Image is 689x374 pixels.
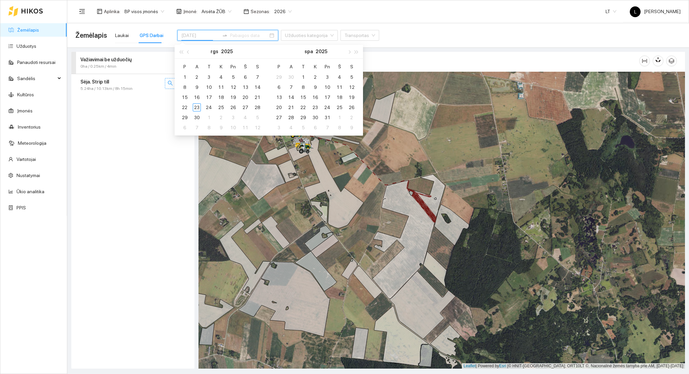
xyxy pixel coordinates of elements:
div: 30 [287,73,295,81]
th: S [251,61,263,72]
td: 2025-09-22 [179,102,191,112]
td: 2025-10-25 [333,102,346,112]
td: 2025-10-29 [297,112,309,123]
div: 4 [287,124,295,132]
div: 3 [323,73,331,81]
div: 12 [253,124,261,132]
div: 27 [241,103,249,111]
button: 2025 [221,45,233,58]
td: 2025-10-02 [215,112,227,123]
strong: Sėja. Strip till [80,79,109,84]
a: Užduotys [16,43,36,49]
span: to [222,33,227,38]
span: Sandėlis [17,72,56,85]
td: 2025-10-21 [285,102,297,112]
div: 5 [229,73,237,81]
div: 8 [181,83,189,91]
div: 1 [299,73,307,81]
div: 5 [348,73,356,81]
td: 2025-10-11 [333,82,346,92]
td: 2025-10-01 [203,112,215,123]
div: Sėja. Strip till5.24ha / 10.13km / 8h 15minsearcheye [71,74,194,96]
td: 2025-09-25 [215,102,227,112]
a: Ūkio analitika [16,189,44,194]
span: search [168,80,173,87]
button: rgs [211,45,218,58]
span: Arsėta ŽŪB [202,6,231,16]
div: 9 [311,83,319,91]
td: 2025-09-03 [203,72,215,82]
td: 2025-10-19 [346,92,358,102]
td: 2025-10-01 [297,72,309,82]
span: LT [606,6,616,16]
div: 15 [181,93,189,101]
a: Kultūros [17,92,34,97]
span: | [507,364,508,368]
div: 8 [335,124,343,132]
td: 2025-10-17 [321,92,333,102]
span: [PERSON_NAME] [630,9,681,14]
td: 2025-09-06 [239,72,251,82]
td: 2025-10-11 [239,123,251,133]
div: 1 [205,113,213,122]
div: 11 [335,83,343,91]
td: 2025-09-12 [227,82,239,92]
div: 30 [193,113,201,122]
div: 1 [181,73,189,81]
td: 2025-10-28 [285,112,297,123]
div: 14 [253,83,261,91]
td: 2025-09-08 [179,82,191,92]
div: 10 [323,83,331,91]
a: Įmonės [17,108,33,113]
strong: Važiavimai be užduočių [80,57,132,62]
div: 3 [229,113,237,122]
th: P [179,61,191,72]
div: 20 [275,103,283,111]
div: 29 [275,73,283,81]
div: 28 [253,103,261,111]
button: column-width [639,56,650,66]
td: 2025-10-24 [321,102,333,112]
th: A [285,61,297,72]
div: 1 [335,113,343,122]
div: 23 [193,103,201,111]
button: search [165,78,176,89]
span: Aplinka : [104,8,120,15]
span: BP visos įmonės [124,6,164,16]
div: 7 [253,73,261,81]
div: 29 [181,113,189,122]
div: 8 [299,83,307,91]
td: 2025-10-13 [273,92,285,102]
td: 2025-09-18 [215,92,227,102]
div: 20 [241,93,249,101]
th: Š [239,61,251,72]
td: 2025-09-09 [191,82,203,92]
div: 21 [253,93,261,101]
div: 4 [241,113,249,122]
div: 9 [217,124,225,132]
div: 8 [205,124,213,132]
div: 12 [348,83,356,91]
div: 6 [241,73,249,81]
div: 18 [335,93,343,101]
td: 2025-09-17 [203,92,215,102]
div: 15 [299,93,307,101]
th: K [215,61,227,72]
div: 18 [217,93,225,101]
div: 2 [193,73,201,81]
td: 2025-10-22 [297,102,309,112]
td: 2025-10-20 [273,102,285,112]
input: Pradžios data [181,32,219,39]
div: 2 [217,113,225,122]
span: L [634,6,637,17]
button: spa [304,45,313,58]
div: 7 [323,124,331,132]
td: 2025-11-03 [273,123,285,133]
td: 2025-10-18 [333,92,346,102]
div: 14 [287,93,295,101]
div: Važiavimai be užduočių0ha / 0.25km / 4mineye-invisible [71,52,194,74]
td: 2025-09-05 [227,72,239,82]
td: 2025-09-02 [191,72,203,82]
th: A [191,61,203,72]
div: 12 [229,83,237,91]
